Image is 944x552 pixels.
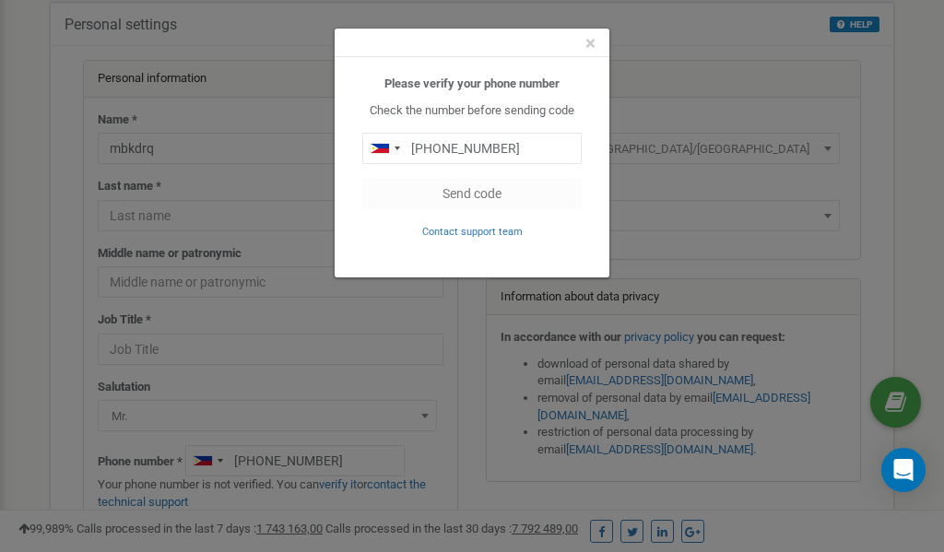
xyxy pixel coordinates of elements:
[362,178,582,209] button: Send code
[362,133,582,164] input: 0905 123 4567
[585,32,596,54] span: ×
[422,224,523,238] a: Contact support team
[362,102,582,120] p: Check the number before sending code
[585,34,596,53] button: Close
[384,76,560,90] b: Please verify your phone number
[422,226,523,238] small: Contact support team
[363,134,406,163] div: Telephone country code
[881,448,926,492] div: Open Intercom Messenger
